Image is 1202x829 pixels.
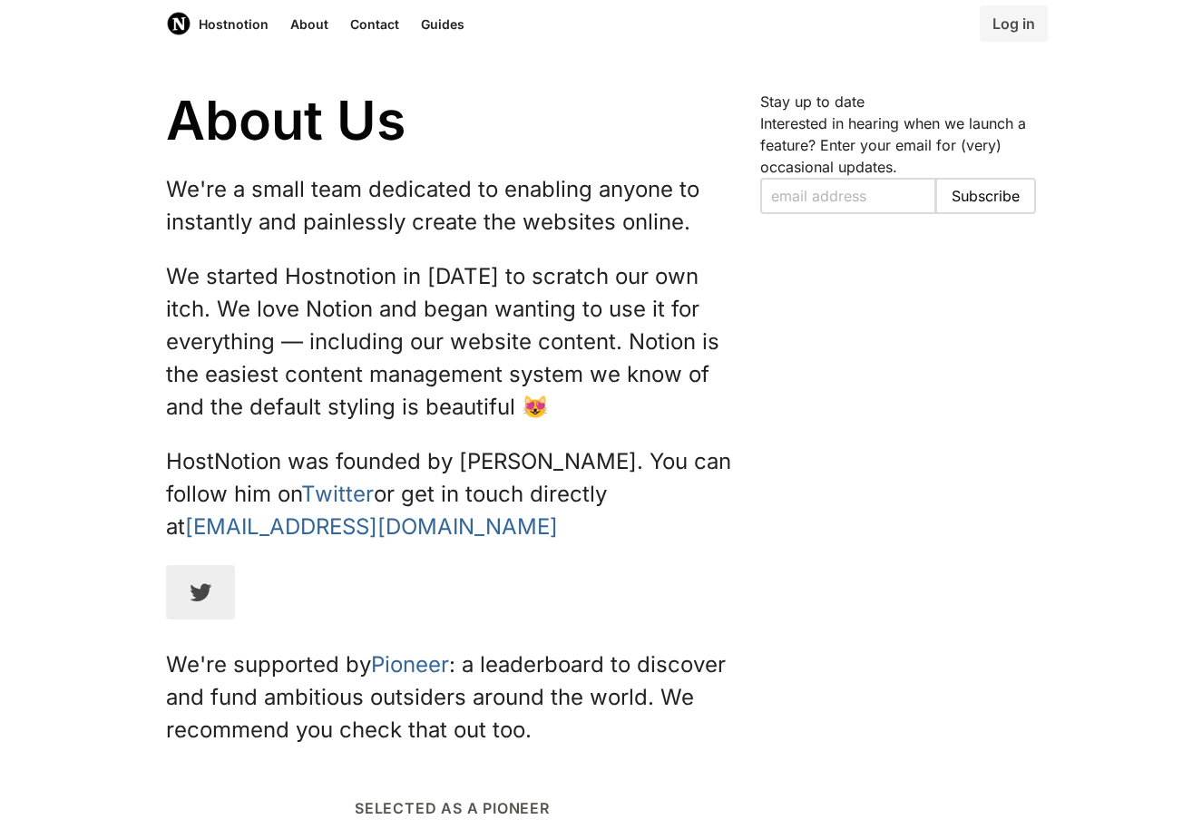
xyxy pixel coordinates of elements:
[980,5,1048,42] a: Log in
[760,91,1036,112] h5: Stay up to date
[301,481,374,507] a: Twitter
[760,178,936,214] input: Enter your email to subscribe to the email list and be notified when we launch
[166,91,739,151] h1: About Us
[166,11,191,36] img: Host Notion logo
[195,790,710,826] p: Selected as a Pioneer
[371,651,449,678] a: Pioneer
[166,260,739,424] p: We started Hostnotion in [DATE] to scratch our own itch. We love Notion and began wanting to use ...
[185,513,558,540] a: [EMAIL_ADDRESS][DOMAIN_NAME]
[166,649,739,746] p: We're supported by : a leaderboard to discover and fund ambitious outsiders around the world. We ...
[166,173,739,239] p: We're a small team dedicated to enabling anyone to instantly and painlessly create the websites o...
[935,178,1036,214] button: Subscribe
[166,445,739,543] p: HostNotion was founded by [PERSON_NAME]. You can follow him on or get in touch directly at
[760,112,1036,178] p: Interested in hearing when we launch a feature? Enter your email for (very) occasional updates.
